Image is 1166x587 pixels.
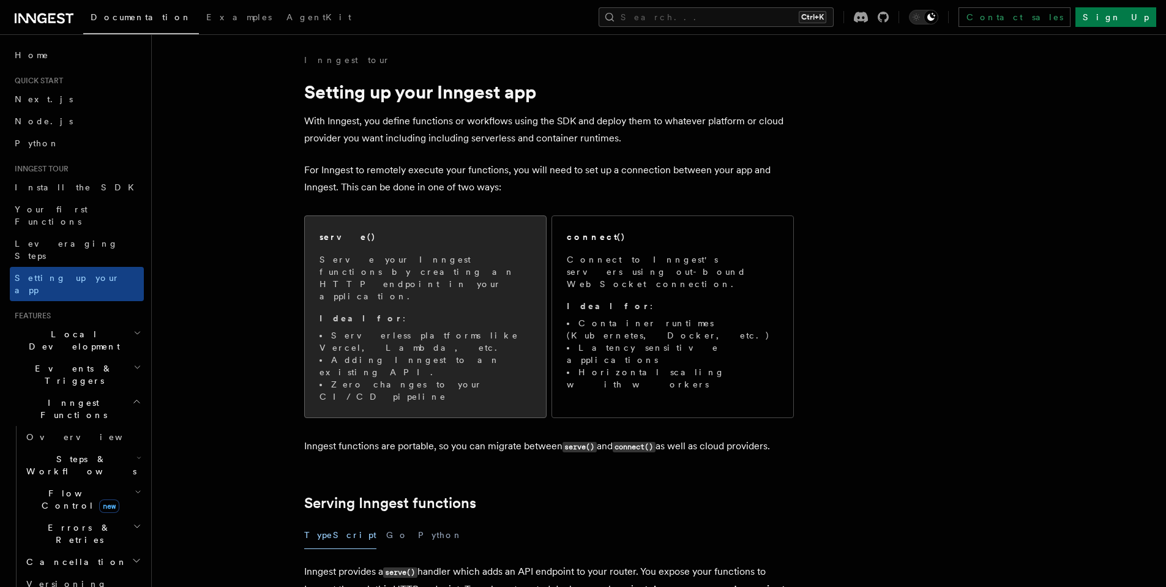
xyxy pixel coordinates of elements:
[1075,7,1156,27] a: Sign Up
[320,253,531,302] p: Serve your Inngest functions by creating an HTTP endpoint in your application.
[10,357,144,392] button: Events & Triggers
[15,94,73,104] span: Next.js
[99,499,119,513] span: new
[15,239,118,261] span: Leveraging Steps
[15,138,59,148] span: Python
[418,522,463,549] button: Python
[21,482,144,517] button: Flow Controlnew
[26,432,152,442] span: Overview
[206,12,272,22] span: Examples
[199,4,279,33] a: Examples
[21,426,144,448] a: Overview
[15,273,120,295] span: Setting up your app
[567,301,650,311] strong: Ideal for
[304,113,794,147] p: With Inngest, you define functions or workflows using the SDK and deploy them to whatever platfor...
[10,110,144,132] a: Node.js
[10,267,144,301] a: Setting up your app
[551,215,794,418] a: connect()Connect to Inngest's servers using out-bound WebSocket connection.Ideal for:Container ru...
[320,313,403,323] strong: Ideal for
[567,253,779,290] p: Connect to Inngest's servers using out-bound WebSocket connection.
[304,162,794,196] p: For Inngest to remotely execute your functions, you will need to set up a connection between your...
[21,453,136,477] span: Steps & Workflows
[21,551,144,573] button: Cancellation
[304,495,476,512] a: Serving Inngest functions
[599,7,834,27] button: Search...Ctrl+K
[21,448,144,482] button: Steps & Workflows
[10,311,51,321] span: Features
[15,116,73,126] span: Node.js
[320,312,531,324] p: :
[613,442,656,452] code: connect()
[320,378,531,403] li: Zero changes to your CI/CD pipeline
[15,204,88,226] span: Your first Functions
[320,354,531,378] li: Adding Inngest to an existing API.
[279,4,359,33] a: AgentKit
[304,522,376,549] button: TypeScript
[959,7,1071,27] a: Contact sales
[304,215,547,418] a: serve()Serve your Inngest functions by creating an HTTP endpoint in your application.Ideal for:Se...
[562,442,597,452] code: serve()
[15,182,141,192] span: Install the SDK
[10,44,144,66] a: Home
[10,176,144,198] a: Install the SDK
[15,49,49,61] span: Home
[21,517,144,551] button: Errors & Retries
[21,556,127,568] span: Cancellation
[83,4,199,34] a: Documentation
[10,392,144,426] button: Inngest Functions
[567,342,779,366] li: Latency sensitive applications
[10,88,144,110] a: Next.js
[10,323,144,357] button: Local Development
[91,12,192,22] span: Documentation
[383,567,417,578] code: serve()
[386,522,408,549] button: Go
[10,198,144,233] a: Your first Functions
[304,81,794,103] h1: Setting up your Inngest app
[799,11,826,23] kbd: Ctrl+K
[909,10,938,24] button: Toggle dark mode
[286,12,351,22] span: AgentKit
[567,300,779,312] p: :
[567,231,626,243] h2: connect()
[320,329,531,354] li: Serverless platforms like Vercel, Lambda, etc.
[21,487,135,512] span: Flow Control
[10,164,69,174] span: Inngest tour
[304,438,794,455] p: Inngest functions are portable, so you can migrate between and as well as cloud providers.
[567,317,779,342] li: Container runtimes (Kubernetes, Docker, etc.)
[21,522,133,546] span: Errors & Retries
[10,362,133,387] span: Events & Triggers
[304,54,390,66] a: Inngest tour
[10,132,144,154] a: Python
[10,397,132,421] span: Inngest Functions
[10,233,144,267] a: Leveraging Steps
[10,328,133,353] span: Local Development
[567,366,779,391] li: Horizontal scaling with workers
[320,231,376,243] h2: serve()
[10,76,63,86] span: Quick start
